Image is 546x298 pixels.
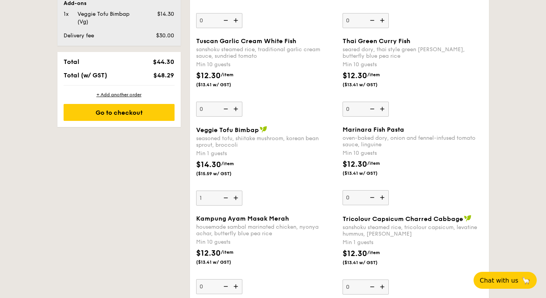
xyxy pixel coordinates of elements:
[196,46,336,59] div: sanshoku steamed rice, traditional garlic cream sauce, sundried tomato
[366,13,377,28] img: icon-reduce.1d2dbef1.svg
[196,191,242,206] input: Veggie Tofu Bimbapseasoned tofu, shiitake mushroom, korean bean sprout, broccoliMin 1 guests$14.3...
[196,259,249,265] span: ($13.41 w/ GST)
[196,224,336,237] div: housemade sambal marinated chicken, nyonya achar, butterfly blue pea rice
[367,72,380,77] span: /item
[366,102,377,116] img: icon-reduce.1d2dbef1.svg
[377,13,389,28] img: icon-add.58712e84.svg
[343,190,389,205] input: Marinara Fish Pastaoven-baked dory, onion and fennel-infused tomato sauce, linguineMin 10 guests$...
[196,150,336,157] div: Min 1 guests
[196,238,336,246] div: Min 10 guests
[156,32,174,39] span: $30.00
[343,135,483,148] div: oven-baked dory, onion and fennel-infused tomato sauce, linguine
[343,126,404,133] span: Marinara Fish Pasta
[377,102,389,116] img: icon-add.58712e84.svg
[231,191,242,205] img: icon-add.58712e84.svg
[74,10,144,26] div: Veggie Tofu Bimbap (Vg)
[343,249,367,258] span: $12.30
[260,126,267,133] img: icon-vegan.f8ff3823.svg
[64,104,175,121] div: Go to checkout
[196,135,336,148] div: seasoned tofu, shiitake mushroom, korean bean sprout, broccoli
[196,61,336,69] div: Min 10 guests
[231,13,242,28] img: icon-add.58712e84.svg
[343,149,483,157] div: Min 10 guests
[343,170,395,176] span: ($13.41 w/ GST)
[377,280,389,294] img: icon-add.58712e84.svg
[60,10,74,18] div: 1x
[367,250,380,255] span: /item
[196,82,249,88] span: ($13.41 w/ GST)
[343,61,483,69] div: Min 10 guests
[196,13,242,28] input: $12.30/item($13.41 w/ GST)
[521,276,531,285] span: 🦙
[343,215,463,223] span: Tricolour Capsicum Charred Cabbage
[196,71,221,80] span: $12.30
[219,102,231,116] img: icon-reduce.1d2dbef1.svg
[366,190,377,205] img: icon-reduce.1d2dbef1.svg
[64,32,94,39] span: Delivery fee
[219,279,231,294] img: icon-reduce.1d2dbef1.svg
[343,82,395,88] span: ($13.41 w/ GST)
[464,215,472,222] img: icon-vegan.f8ff3823.svg
[343,13,389,28] input: $12.30/item($13.41 w/ GST)
[196,279,242,294] input: Kampung Ayam Masak Merahhousemade sambal marinated chicken, nyonya achar, butterfly blue pea rice...
[343,37,410,45] span: Thai Green Curry Fish
[367,161,380,166] span: /item
[196,249,221,258] span: $12.30
[196,102,242,117] input: Tuscan Garlic Cream White Fishsanshoku steamed rice, traditional garlic cream sauce, sundried tom...
[231,279,242,294] img: icon-add.58712e84.svg
[343,259,395,266] span: ($13.41 w/ GST)
[219,191,231,205] img: icon-reduce.1d2dbef1.svg
[221,72,234,77] span: /item
[153,58,174,65] span: $44.30
[366,280,377,294] img: icon-reduce.1d2dbef1.svg
[64,58,79,65] span: Total
[221,161,234,166] span: /item
[196,160,221,169] span: $14.30
[64,72,107,79] span: Total (w/ GST)
[343,280,389,295] input: Tricolour Capsicum Charred Cabbagesanshoku steamed rice, tricolour capsicum, levatine hummus, [PE...
[343,160,367,169] span: $12.30
[219,13,231,28] img: icon-reduce.1d2dbef1.svg
[196,215,289,222] span: Kampung Ayam Masak Merah
[480,277,518,284] span: Chat with us
[196,37,296,45] span: Tuscan Garlic Cream White Fish
[221,249,234,255] span: /item
[196,126,259,134] span: Veggie Tofu Bimbap
[343,46,483,59] div: seared dory, thai style green [PERSON_NAME], butterfly blue pea rice
[64,92,175,98] div: + Add another order
[231,102,242,116] img: icon-add.58712e84.svg
[343,239,483,246] div: Min 1 guests
[377,190,389,205] img: icon-add.58712e84.svg
[343,102,389,117] input: Thai Green Curry Fishseared dory, thai style green [PERSON_NAME], butterfly blue pea riceMin 10 g...
[153,72,174,79] span: $48.29
[343,224,483,237] div: sanshoku steamed rice, tricolour capsicum, levatine hummus, [PERSON_NAME]
[157,11,174,17] span: $14.30
[474,272,537,289] button: Chat with us🦙
[343,71,367,80] span: $12.30
[196,171,249,177] span: ($15.59 w/ GST)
